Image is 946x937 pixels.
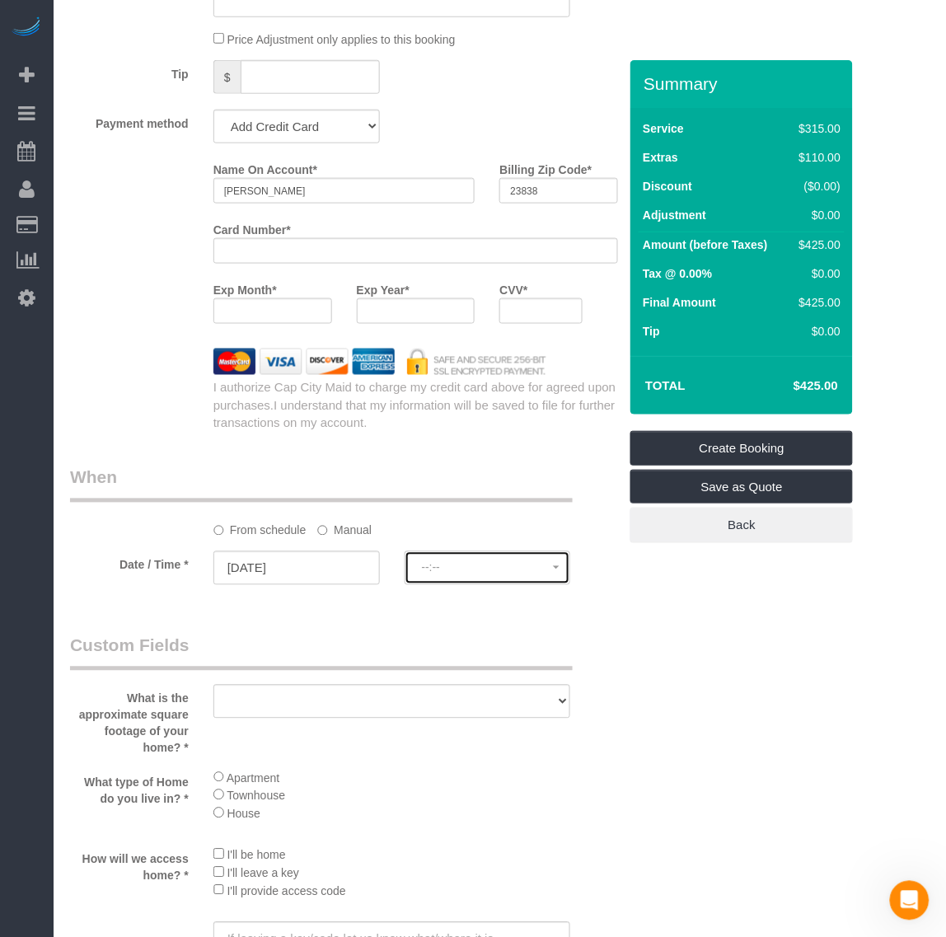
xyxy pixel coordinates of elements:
[644,74,845,93] h3: Summary
[70,466,573,503] legend: When
[643,120,684,137] label: Service
[201,349,560,375] img: credit cards
[793,149,841,166] div: $110.00
[317,517,372,539] label: Manual
[643,237,767,253] label: Amount (before Taxes)
[630,470,853,504] a: Save as Quote
[227,867,300,880] span: I'll leave a key
[499,156,592,178] label: Billing Zip Code
[645,378,686,392] strong: Total
[213,526,224,536] input: From schedule
[213,276,277,298] label: Exp Month
[213,399,616,430] span: I understand that my information will be saved to file for further transactions on my account.
[793,178,841,194] div: ($0.00)
[793,265,841,282] div: $0.00
[630,431,853,466] a: Create Booking
[643,178,692,194] label: Discount
[227,33,456,46] span: Price Adjustment only applies to this booking
[643,294,716,311] label: Final Amount
[58,846,201,884] label: How will we access home? *
[317,526,328,536] input: Manual
[793,207,841,223] div: $0.00
[213,60,241,94] span: $
[643,323,660,340] label: Tip
[630,508,853,542] a: Back
[793,294,841,311] div: $425.00
[227,884,346,897] span: I'll provide access code
[58,685,201,757] label: What is the approximate square footage of your home? *
[213,551,380,585] input: MM/DD/YYYY
[793,323,841,340] div: $0.00
[643,149,678,166] label: Extras
[10,16,43,40] img: Automaid Logo
[58,769,201,808] label: What type of Home do you live in? *
[890,881,930,921] iframe: Intercom live chat
[227,789,285,803] span: Townhouse
[58,551,201,574] label: Date / Time *
[227,808,260,821] span: House
[213,156,317,178] label: Name On Account
[227,771,280,785] span: Apartment
[499,276,527,298] label: CVV
[213,216,291,238] label: Card Number
[643,207,706,223] label: Adjustment
[357,276,410,298] label: Exp Year
[201,379,630,432] div: I authorize Cap City Maid to charge my credit card above for agreed upon purchases.
[793,120,841,137] div: $315.00
[58,60,201,82] label: Tip
[793,237,841,253] div: $425.00
[213,517,307,539] label: From schedule
[643,265,712,282] label: Tax @ 0.00%
[227,849,286,862] span: I'll be home
[422,561,554,574] span: --:--
[744,379,838,393] h4: $425.00
[58,110,201,132] label: Payment method
[70,634,573,671] legend: Custom Fields
[405,551,571,585] button: --:--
